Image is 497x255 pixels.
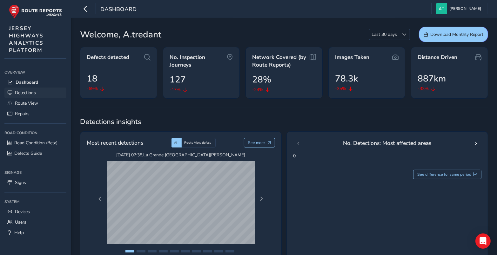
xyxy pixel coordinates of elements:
[244,138,275,147] button: See more
[257,194,266,203] button: Next Page
[170,54,227,69] span: No. Inspection Journeys
[203,250,212,252] button: Page 8
[171,138,182,147] div: AI
[225,250,234,252] button: Page 10
[4,197,66,206] div: System
[125,250,134,252] button: Page 1
[15,219,26,225] span: Users
[170,250,179,252] button: Page 5
[96,194,105,203] button: Previous Page
[15,180,26,186] span: Signs
[16,79,38,85] span: Dashboard
[4,77,66,88] a: Dashboard
[4,217,66,227] a: Users
[87,54,129,61] span: Defects detected
[248,140,265,145] span: See more
[4,88,66,98] a: Detections
[417,172,471,177] span: See difference for same period
[252,54,310,69] span: Network Covered (by Route Reports)
[159,250,168,252] button: Page 4
[4,128,66,138] div: Road Condition
[4,138,66,148] a: Road Condition (Beta)
[335,72,358,85] span: 78.3k
[335,54,369,61] span: Images Taken
[15,209,30,215] span: Devices
[87,139,143,147] span: Most recent detections
[148,250,157,252] button: Page 3
[335,85,346,92] span: -35%
[4,108,66,119] a: Repairs
[14,140,57,146] span: Road Condition (Beta)
[4,168,66,177] div: Signage
[192,250,201,252] button: Page 7
[9,4,62,19] img: rr logo
[436,3,483,14] button: [PERSON_NAME]
[80,117,488,127] span: Detections insights
[419,27,488,42] button: Download Monthly Report
[418,72,446,85] span: 887km
[418,85,429,92] span: -33%
[4,206,66,217] a: Devices
[4,227,66,238] a: Help
[4,68,66,77] div: Overview
[15,90,36,96] span: Detections
[343,139,432,147] span: No. Detections: Most affected areas
[107,152,255,158] span: [DATE] 07:38 , La Grande [GEOGRAPHIC_DATA][PERSON_NAME]
[181,250,190,252] button: Page 6
[369,29,399,40] span: Last 30 days
[430,31,483,37] span: Download Monthly Report
[137,250,145,252] button: Page 2
[436,3,447,14] img: diamond-layout
[413,170,482,179] button: See difference for same period
[252,73,271,86] span: 28%
[4,177,66,188] a: Signs
[4,148,66,159] a: Defects Guide
[15,100,38,106] span: Route View
[418,54,457,61] span: Distance Driven
[15,111,30,117] span: Repairs
[14,150,42,156] span: Defects Guide
[252,86,263,93] span: -24%
[100,5,137,14] span: Dashboard
[214,250,223,252] button: Page 9
[87,85,98,92] span: -69%
[14,230,24,236] span: Help
[475,233,491,249] div: Open Intercom Messenger
[449,3,481,14] span: [PERSON_NAME]
[87,72,97,85] span: 18
[4,98,66,108] a: Route View
[170,73,186,86] span: 127
[182,138,216,147] div: Route View defect
[80,28,161,41] span: Welcome, A.tredant
[174,141,177,145] span: AI
[170,86,181,93] span: -17%
[184,141,211,145] span: Route View defect
[9,25,44,54] span: JERSEY HIGHWAYS ANALYTICS PLATFORM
